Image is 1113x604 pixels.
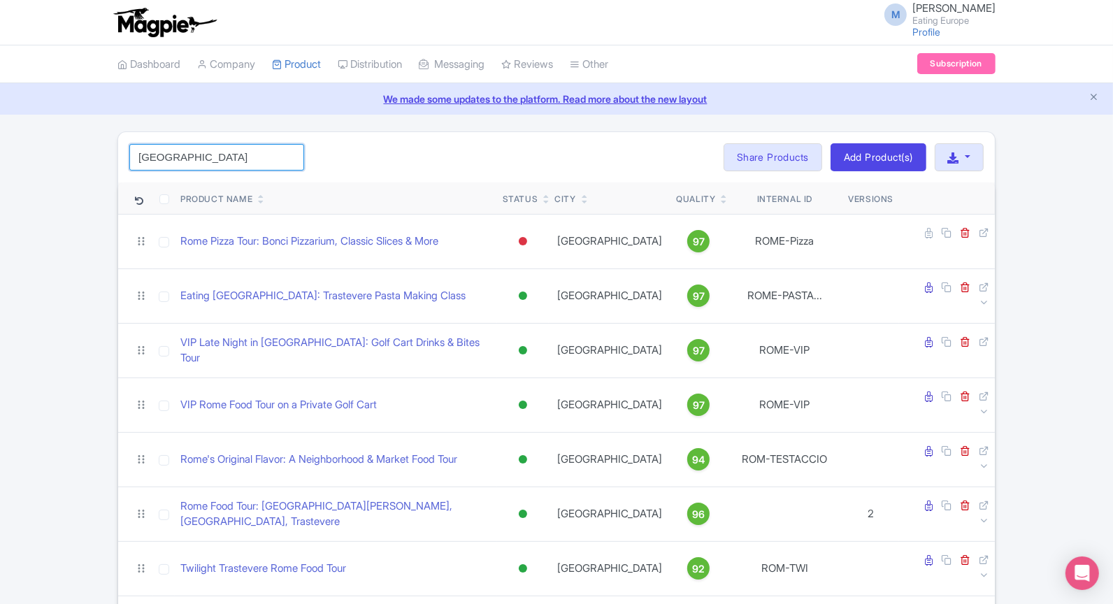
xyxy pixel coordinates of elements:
a: Product [272,45,321,84]
a: Add Product(s) [831,143,926,171]
a: Twilight Trastevere Rome Food Tour [180,561,346,577]
td: [GEOGRAPHIC_DATA] [549,432,670,487]
span: 97 [693,289,705,304]
td: [GEOGRAPHIC_DATA] [549,487,670,541]
img: logo-ab69f6fb50320c5b225c76a69d11143b.png [110,7,219,38]
a: Rome Pizza Tour: Bonci Pizzarium, Classic Slices & More [180,233,438,250]
div: Active [516,395,530,415]
a: 96 [676,503,721,525]
div: City [554,193,575,206]
td: ROME-VIP [726,323,842,377]
a: Share Products [724,143,822,171]
a: Eating [GEOGRAPHIC_DATA]: Trastevere Pasta Making Class [180,288,466,304]
span: 97 [693,398,705,413]
td: ROM-TWI [726,541,842,596]
span: 94 [692,452,705,468]
td: [GEOGRAPHIC_DATA] [549,323,670,377]
div: Active [516,559,530,579]
a: Rome Food Tour: [GEOGRAPHIC_DATA][PERSON_NAME], [GEOGRAPHIC_DATA], Trastevere [180,498,491,530]
td: ROME-Pizza [726,214,842,268]
td: [GEOGRAPHIC_DATA] [549,541,670,596]
td: [GEOGRAPHIC_DATA] [549,377,670,432]
div: Inactive [516,231,530,252]
div: Open Intercom Messenger [1065,556,1099,590]
small: Eating Europe [912,16,996,25]
span: 97 [693,234,705,250]
a: 97 [676,285,721,307]
input: Search product name, city, or interal id [129,144,304,171]
span: 2 [868,507,874,520]
div: Active [516,504,530,524]
a: Messaging [419,45,484,84]
a: Dashboard [117,45,180,84]
td: [GEOGRAPHIC_DATA] [549,214,670,268]
a: VIP Late Night in [GEOGRAPHIC_DATA]: Golf Cart Drinks & Bites Tour [180,335,491,366]
th: Internal ID [726,182,842,215]
a: Rome's Original Flavor: A Neighborhood & Market Food Tour [180,452,457,468]
a: VIP Rome Food Tour on a Private Golf Cart [180,397,377,413]
span: [PERSON_NAME] [912,1,996,15]
a: 92 [676,557,721,580]
td: ROME-VIP [726,377,842,432]
td: ROM-TESTACCIO [726,432,842,487]
a: 97 [676,230,721,252]
div: Product Name [180,193,252,206]
a: 97 [676,394,721,416]
a: Distribution [338,45,402,84]
a: 97 [676,339,721,361]
a: M [PERSON_NAME] Eating Europe [876,3,996,25]
div: Status [503,193,538,206]
a: 94 [676,448,721,470]
a: Company [197,45,255,84]
a: Reviews [501,45,553,84]
td: [GEOGRAPHIC_DATA] [549,268,670,323]
span: M [884,3,907,26]
a: We made some updates to the platform. Read more about the new layout [8,92,1105,106]
span: 96 [692,507,705,522]
div: Quality [676,193,715,206]
span: 92 [692,561,705,577]
div: Active [516,286,530,306]
td: ROME-PASTA... [726,268,842,323]
div: Active [516,450,530,470]
th: Versions [842,182,899,215]
button: Close announcement [1089,90,1099,106]
a: Profile [912,26,940,38]
span: 97 [693,343,705,359]
div: Active [516,340,530,361]
a: Subscription [917,53,996,74]
a: Other [570,45,608,84]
